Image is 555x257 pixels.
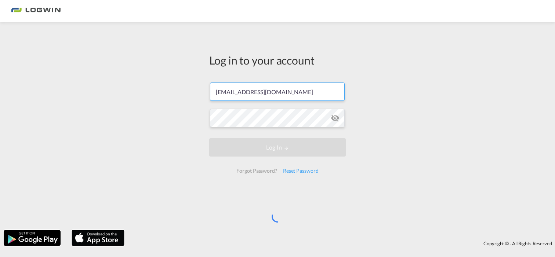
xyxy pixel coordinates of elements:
[233,164,280,177] div: Forgot Password?
[331,114,340,122] md-icon: icon-eye-off
[3,229,61,247] img: google.png
[209,138,346,157] button: LOGIN
[71,229,125,247] img: apple.png
[11,3,61,19] img: 2761ae10d95411efa20a1f5e0282d2d7.png
[210,82,345,101] input: Enter email/phone number
[280,164,322,177] div: Reset Password
[128,237,555,250] div: Copyright © . All Rights Reserved
[209,52,346,68] div: Log in to your account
